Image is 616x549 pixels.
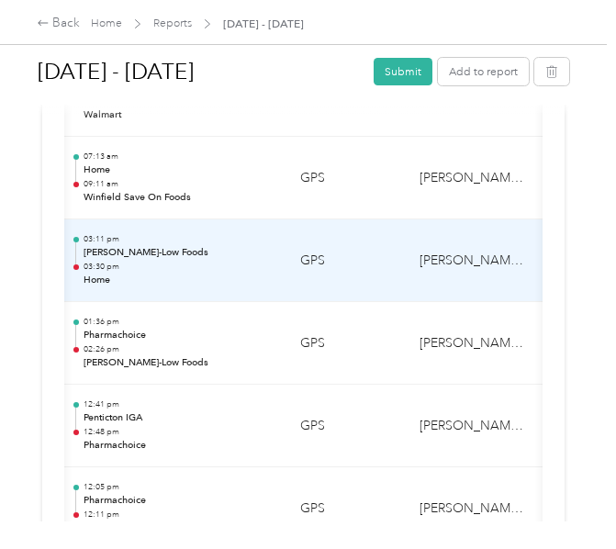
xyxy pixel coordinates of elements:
td: Acosta Canada [405,385,543,467]
p: 02:26 pm [84,344,271,355]
button: Submit [374,58,432,85]
p: Home [84,273,271,286]
p: [PERSON_NAME]-Low Foods [84,355,271,369]
p: Home [84,162,271,176]
p: 03:30 pm [84,262,271,273]
h1: Sep 1 - 30, 2025 [38,50,363,94]
p: Pharmachoice [84,328,271,342]
p: 12:11 pm [84,510,271,521]
td: Acosta Canada [405,219,543,302]
p: Pharmachoice [84,493,271,507]
iframe: Everlance-gr Chat Button Frame [513,446,616,549]
td: GPS [286,137,405,219]
td: Acosta Canada [405,302,543,385]
p: Penticton IGA [84,410,271,424]
p: 12:05 pm [84,482,271,493]
td: GPS [286,219,405,302]
p: 12:41 pm [84,399,271,410]
td: GPS [286,385,405,467]
p: 01:36 pm [84,317,271,328]
td: Acosta Canada [405,137,543,219]
p: Winfield Save On Foods [84,190,271,204]
p: 07:13 am [84,151,271,162]
p: 03:11 pm [84,234,271,245]
p: Penticton IGA [84,521,271,534]
p: 09:11 am [84,179,271,190]
span: [DATE] - [DATE] [223,16,304,32]
p: 12:48 pm [84,427,271,438]
p: [PERSON_NAME]-Low Foods [84,245,271,259]
button: Add to report [438,58,529,85]
a: Reports [153,17,192,30]
p: Pharmachoice [84,438,271,452]
div: Back [37,14,80,33]
a: Home [91,17,122,30]
td: GPS [286,302,405,385]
